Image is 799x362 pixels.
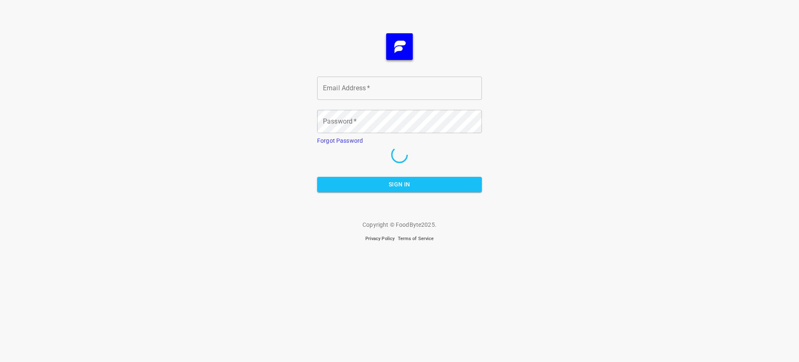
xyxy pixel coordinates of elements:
button: Sign In [317,177,482,192]
a: Forgot Password [317,137,363,144]
a: Terms of Service [398,236,434,241]
img: FB_Logo_Reversed_RGB_Icon.895fbf61.png [386,33,413,60]
span: Sign In [324,179,475,190]
a: Privacy Policy [365,236,395,241]
p: Copyright © FoodByte 2025 . [362,221,437,229]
